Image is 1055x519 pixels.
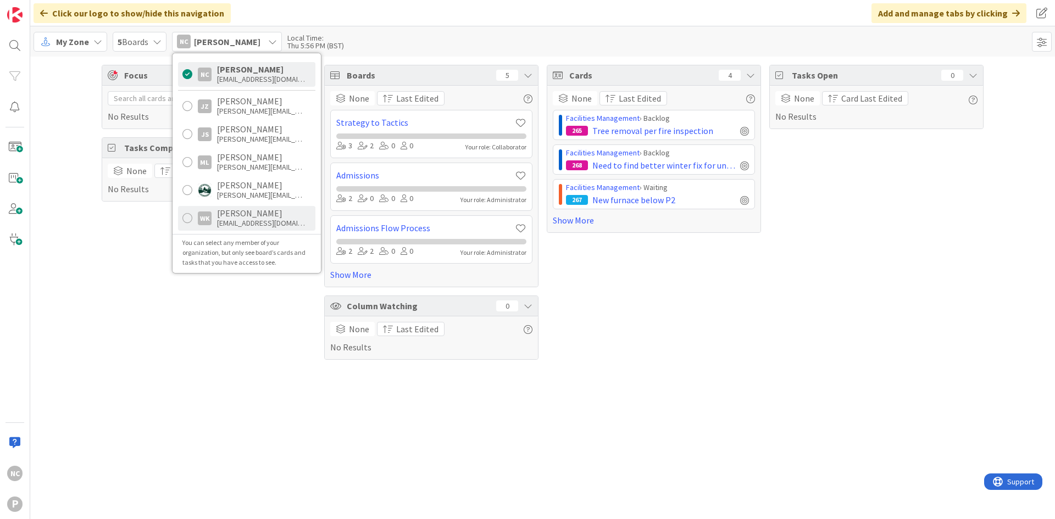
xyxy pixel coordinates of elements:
[56,35,89,48] span: My Zone
[126,164,147,177] span: None
[178,238,315,267] div: You can select any member of your organization, but only see board’s cards and tasks that you hav...
[566,113,640,123] a: Facilities Management
[23,2,50,15] span: Support
[822,91,908,105] button: Card Last Edited
[396,92,438,105] span: Last Edited
[330,268,532,281] a: Show More
[619,92,661,105] span: Last Edited
[217,96,305,106] div: [PERSON_NAME]
[349,322,369,336] span: None
[194,35,260,48] span: [PERSON_NAME]
[401,193,413,205] div: 0
[566,160,588,170] div: 268
[794,92,814,105] span: None
[336,140,352,152] div: 3
[124,69,265,82] span: Focus
[108,91,310,123] div: No Results
[108,91,296,105] input: Search all cards and tasks...
[379,140,395,152] div: 0
[566,182,749,193] div: › Waiting
[396,322,438,336] span: Last Edited
[941,70,963,81] div: 0
[358,245,374,258] div: 2
[198,183,212,197] img: TC
[592,124,713,137] span: Tree removal per fire inspection
[336,193,352,205] div: 2
[108,164,310,196] div: No Results
[569,69,713,82] span: Cards
[566,113,749,124] div: › Backlog
[553,214,755,227] a: Show More
[379,245,395,258] div: 0
[118,35,148,48] span: Boards
[566,182,640,192] a: Facilities Management
[775,91,978,123] div: No Results
[217,124,305,134] div: [PERSON_NAME]
[401,245,413,258] div: 0
[217,208,305,218] div: [PERSON_NAME]
[496,300,518,311] div: 0
[571,92,592,105] span: None
[496,70,518,81] div: 5
[217,106,305,116] div: [PERSON_NAME][EMAIL_ADDRESS][PERSON_NAME][DOMAIN_NAME]
[347,69,491,82] span: Boards
[217,74,305,84] div: [EMAIL_ADDRESS][DOMAIN_NAME]
[217,64,305,74] div: [PERSON_NAME]
[287,34,344,42] div: Local Time:
[330,322,532,354] div: No Results
[566,148,640,158] a: Facilities Management
[7,7,23,23] img: Visit kanbanzone.com
[358,140,374,152] div: 2
[336,245,352,258] div: 2
[34,3,231,23] div: Click our logo to show/hide this navigation
[377,91,445,105] button: Last Edited
[566,195,588,205] div: 267
[217,180,305,190] div: [PERSON_NAME]
[349,92,369,105] span: None
[198,211,212,225] div: WK
[118,36,122,47] b: 5
[465,142,526,152] div: Your role: Collaborator
[460,248,526,258] div: Your role: Administrator
[217,218,305,228] div: [EMAIL_ADDRESS][DOMAIN_NAME]
[377,322,445,336] button: Last Edited
[719,70,741,81] div: 4
[599,91,667,105] button: Last Edited
[154,164,241,178] button: Card Last Edited
[792,69,936,82] span: Tasks Open
[217,152,305,162] div: [PERSON_NAME]
[124,141,268,154] span: Tasks Completed
[336,169,515,182] a: Admissions
[871,3,1026,23] div: Add and manage tabs by clicking
[198,68,212,81] div: NC
[460,195,526,205] div: Your role: Administrator
[217,162,305,172] div: [PERSON_NAME][EMAIL_ADDRESS][DOMAIN_NAME]
[347,299,491,312] span: Column Watching
[566,126,588,136] div: 265
[177,35,191,48] div: NC
[198,99,212,113] div: JZ
[198,127,212,141] div: JS
[841,92,902,105] span: Card Last Edited
[217,134,305,144] div: [PERSON_NAME][EMAIL_ADDRESS][DOMAIN_NAME]
[401,140,413,152] div: 0
[358,193,374,205] div: 0
[198,155,212,169] div: ML
[379,193,395,205] div: 0
[592,193,675,207] span: New furnace below P2
[336,221,515,235] a: Admissions Flow Process
[217,190,305,200] div: [PERSON_NAME][EMAIL_ADDRESS][DOMAIN_NAME]
[336,116,515,129] a: Strategy to Tactics
[7,466,23,481] div: NC
[7,496,23,512] div: P
[566,147,749,159] div: › Backlog
[592,159,736,172] span: Need to find better winter fix for under PP stairs
[287,42,344,49] div: Thu 5:56 PM (BST)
